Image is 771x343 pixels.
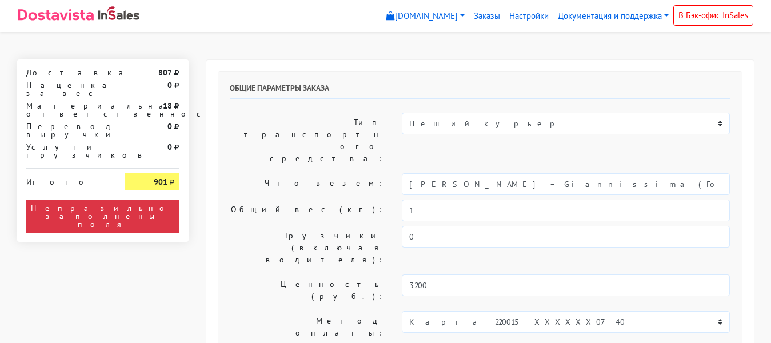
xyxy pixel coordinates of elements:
strong: 0 [167,121,172,131]
h6: Общие параметры заказа [230,83,730,99]
a: Документация и поддержка [553,5,673,27]
div: Услуги грузчиков [18,143,117,159]
div: Наценка за вес [18,81,117,97]
label: Метод оплаты: [221,311,394,343]
a: В Бэк-офис InSales [673,5,753,26]
strong: 901 [154,177,167,187]
div: Перевод выручки [18,122,117,138]
img: InSales [98,6,139,20]
a: [DOMAIN_NAME] [382,5,469,27]
img: Dostavista - срочная курьерская служба доставки [18,9,94,21]
a: Заказы [469,5,505,27]
div: Материальная ответственность [18,102,117,118]
label: Что везем: [221,173,394,195]
div: Доставка [18,69,117,77]
strong: 0 [167,80,172,90]
div: Итого [26,173,109,186]
label: Общий вес (кг): [221,200,394,221]
a: Настройки [505,5,553,27]
label: Грузчики (включая водителя): [221,226,394,270]
strong: 18 [163,101,172,111]
label: Ценность (руб.): [221,274,394,306]
strong: 0 [167,142,172,152]
div: Неправильно заполнены поля [26,200,179,233]
label: Тип транспортного средства: [221,113,394,169]
strong: 807 [158,67,172,78]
